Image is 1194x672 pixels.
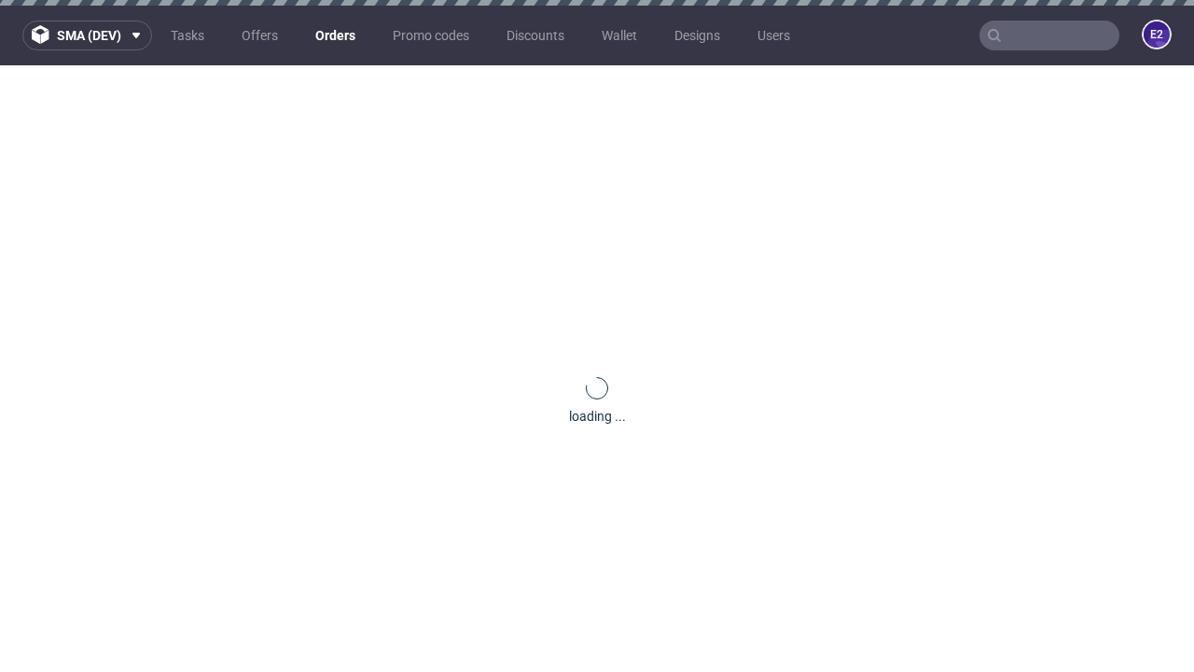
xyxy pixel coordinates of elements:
a: Users [746,21,801,50]
a: Discounts [495,21,576,50]
a: Designs [663,21,731,50]
a: Wallet [590,21,648,50]
a: Tasks [160,21,215,50]
div: loading ... [569,407,626,426]
a: Offers [230,21,289,50]
button: sma (dev) [22,21,152,50]
span: sma (dev) [57,29,121,42]
a: Promo codes [382,21,480,50]
a: Orders [304,21,367,50]
figcaption: e2 [1144,21,1170,48]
